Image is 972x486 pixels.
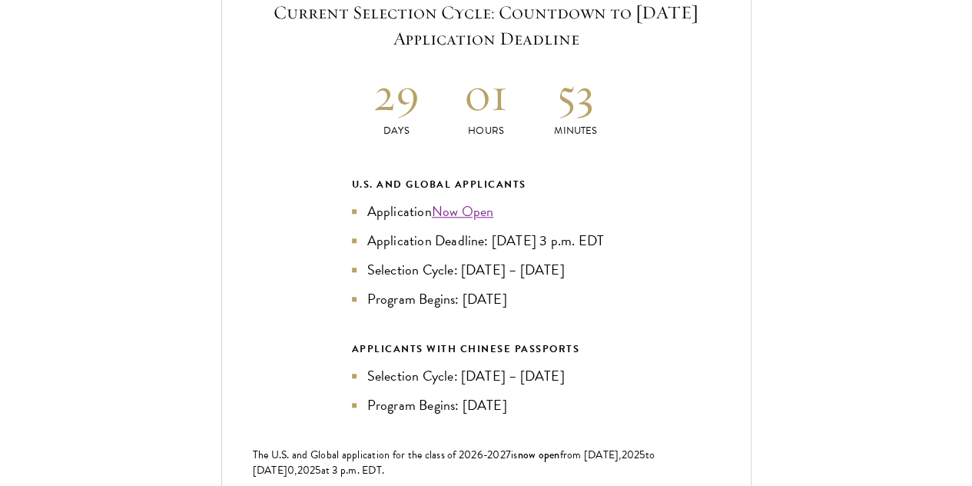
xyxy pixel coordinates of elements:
span: 6 [477,447,483,463]
p: Hours [441,123,531,139]
span: is [511,447,518,463]
h2: 53 [531,65,621,123]
span: 5 [639,447,645,463]
span: 5 [315,462,320,478]
span: to [DATE] [253,447,655,478]
span: , [294,462,297,478]
span: The U.S. and Global application for the class of 202 [253,447,477,463]
a: Now Open [432,201,494,221]
span: now open [518,447,560,462]
li: Selection Cycle: [DATE] – [DATE] [352,259,621,281]
span: 7 [506,447,511,463]
h2: 29 [352,65,442,123]
span: -202 [483,447,506,463]
p: Days [352,123,442,139]
li: Selection Cycle: [DATE] – [DATE] [352,365,621,387]
span: 0 [287,462,294,478]
li: Application Deadline: [DATE] 3 p.m. EDT [352,230,621,251]
span: 202 [622,447,640,463]
span: at 3 p.m. EDT. [321,462,385,478]
li: Application [352,201,621,222]
span: from [DATE], [560,447,622,463]
p: Minutes [531,123,621,139]
div: APPLICANTS WITH CHINESE PASSPORTS [352,341,621,358]
span: 202 [297,462,316,478]
li: Program Begins: [DATE] [352,288,621,310]
li: Program Begins: [DATE] [352,394,621,416]
div: U.S. and Global Applicants [352,176,621,193]
h2: 01 [441,65,531,123]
